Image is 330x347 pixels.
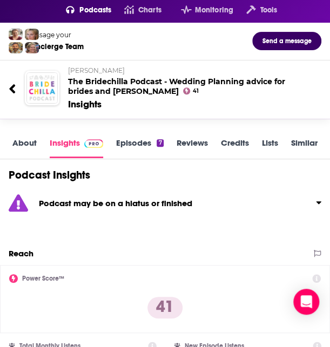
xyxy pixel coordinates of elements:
img: Barbara Profile [25,42,39,53]
a: Reviews [177,138,208,158]
div: Message your [26,31,84,39]
div: 7 [157,139,163,147]
button: open menu [168,2,233,19]
h1: Podcast Insights [9,168,90,182]
h2: Power Score™ [22,275,64,282]
span: Monitoring [195,3,233,18]
img: Jules Profile [25,29,39,40]
div: Open Intercom Messenger [293,289,319,315]
a: InsightsPodchaser Pro [50,138,103,158]
span: Podcasts [79,3,111,18]
strong: Podcast may be on a hiatus or finished [39,198,192,208]
span: 41 [192,89,198,93]
span: [PERSON_NAME] [68,66,125,74]
div: Insights [68,98,102,110]
div: Concierge Team [26,42,84,51]
button: open menu [233,2,277,19]
button: open menu [53,2,112,19]
a: Charts [111,2,161,19]
a: Lists [262,138,278,158]
p: 41 [147,297,183,318]
a: Credits [221,138,249,158]
h2: The Bridechilla Podcast - Wedding Planning advice for brides and [PERSON_NAME] [68,66,305,96]
img: The Bridechilla Podcast - Wedding Planning advice for brides and grooms [26,72,58,104]
button: Send a message [252,32,321,50]
a: Similar [291,138,318,158]
h2: Reach [9,248,33,258]
span: Charts [138,3,161,18]
img: Jon Profile [9,42,23,53]
span: Tools [260,3,277,18]
img: Podchaser Pro [84,139,103,148]
img: Sydney Profile [9,29,23,40]
a: About [12,138,37,158]
a: Episodes7 [116,138,163,158]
